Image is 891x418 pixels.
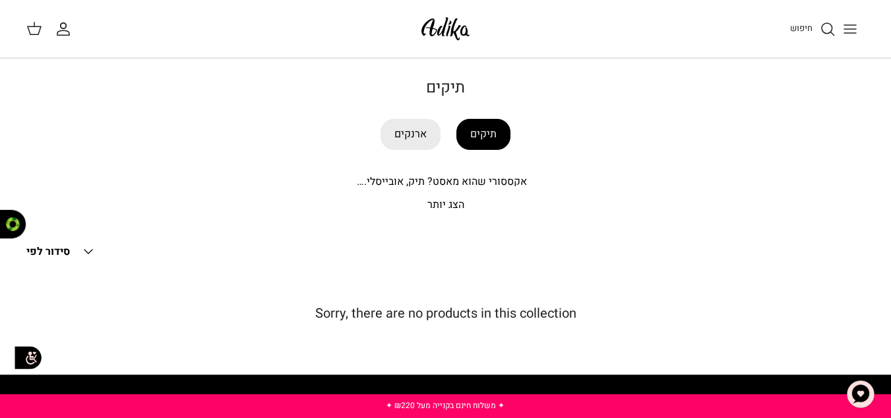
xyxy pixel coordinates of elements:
[456,119,510,150] a: תיקים
[357,174,527,190] span: אקססורי שהוא מאסט? תיק, אובייסלי.
[836,15,865,44] button: Toggle menu
[26,306,865,322] h5: Sorry, there are no products in this collection
[790,22,813,34] span: חיפוש
[26,79,865,98] h1: תיקים
[841,374,880,414] button: צ'אט
[10,340,46,376] img: accessibility_icon02.svg
[26,197,865,214] p: הצג יותר
[26,237,96,266] button: סידור לפי
[790,21,836,37] a: חיפוש
[26,244,70,260] span: סידור לפי
[55,21,77,37] a: החשבון שלי
[386,400,505,411] a: ✦ משלוח חינם בקנייה מעל ₪220 ✦
[417,13,474,44] img: Adika IL
[381,119,441,150] a: ארנקים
